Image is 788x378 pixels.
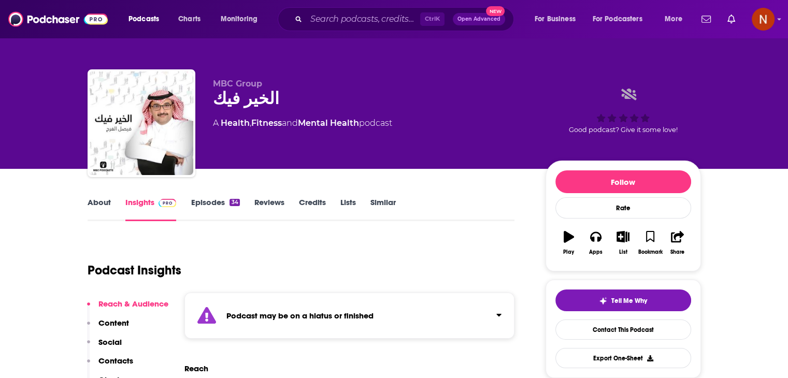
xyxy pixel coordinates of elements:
[178,12,200,26] span: Charts
[486,6,505,16] span: New
[230,199,239,206] div: 34
[90,71,193,175] img: الخير فيك
[250,118,251,128] span: ,
[563,249,574,255] div: Play
[8,9,108,29] img: Podchaser - Follow, Share and Rate Podcasts
[191,197,239,221] a: Episodes34
[555,348,691,368] button: Export One-Sheet
[282,118,298,128] span: and
[298,118,359,128] a: Mental Health
[98,337,122,347] p: Social
[121,11,173,27] button: open menu
[723,10,739,28] a: Show notifications dropdown
[87,337,122,356] button: Social
[535,12,576,26] span: For Business
[637,224,664,261] button: Bookmark
[171,11,207,27] a: Charts
[586,11,657,27] button: open menu
[88,263,181,278] h1: Podcast Insights
[125,197,177,221] a: InsightsPodchaser Pro
[420,12,445,26] span: Ctrl K
[527,11,589,27] button: open menu
[619,249,627,255] div: List
[599,297,607,305] img: tell me why sparkle
[288,7,524,31] div: Search podcasts, credits, & more...
[697,10,715,28] a: Show notifications dropdown
[569,126,678,134] span: Good podcast? Give it some love!
[226,311,374,321] strong: Podcast may be on a hiatus or finished
[159,199,177,207] img: Podchaser Pro
[87,356,133,375] button: Contacts
[213,117,392,129] div: A podcast
[98,356,133,366] p: Contacts
[128,12,159,26] span: Podcasts
[752,8,775,31] span: Logged in as AdelNBM
[611,297,647,305] span: Tell Me Why
[665,12,682,26] span: More
[221,118,250,128] a: Health
[213,11,271,27] button: open menu
[251,118,282,128] a: Fitness
[582,224,609,261] button: Apps
[752,8,775,31] button: Show profile menu
[670,249,684,255] div: Share
[87,318,129,337] button: Content
[555,319,691,340] a: Contact This Podcast
[221,12,257,26] span: Monitoring
[299,197,326,221] a: Credits
[98,318,129,328] p: Content
[87,299,168,318] button: Reach & Audience
[370,197,396,221] a: Similar
[593,12,642,26] span: For Podcasters
[752,8,775,31] img: User Profile
[98,299,168,309] p: Reach & Audience
[609,224,636,261] button: List
[555,289,691,311] button: tell me why sparkleTell Me Why
[546,79,701,143] div: Good podcast? Give it some love!
[88,197,111,221] a: About
[555,170,691,193] button: Follow
[184,293,515,339] section: Click to expand status details
[657,11,695,27] button: open menu
[555,197,691,219] div: Rate
[589,249,603,255] div: Apps
[638,249,662,255] div: Bookmark
[453,13,505,25] button: Open AdvancedNew
[213,79,262,89] span: MBC Group
[306,11,420,27] input: Search podcasts, credits, & more...
[664,224,691,261] button: Share
[184,364,208,373] h2: Reach
[555,224,582,261] button: Play
[340,197,356,221] a: Lists
[457,17,500,22] span: Open Advanced
[254,197,284,221] a: Reviews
